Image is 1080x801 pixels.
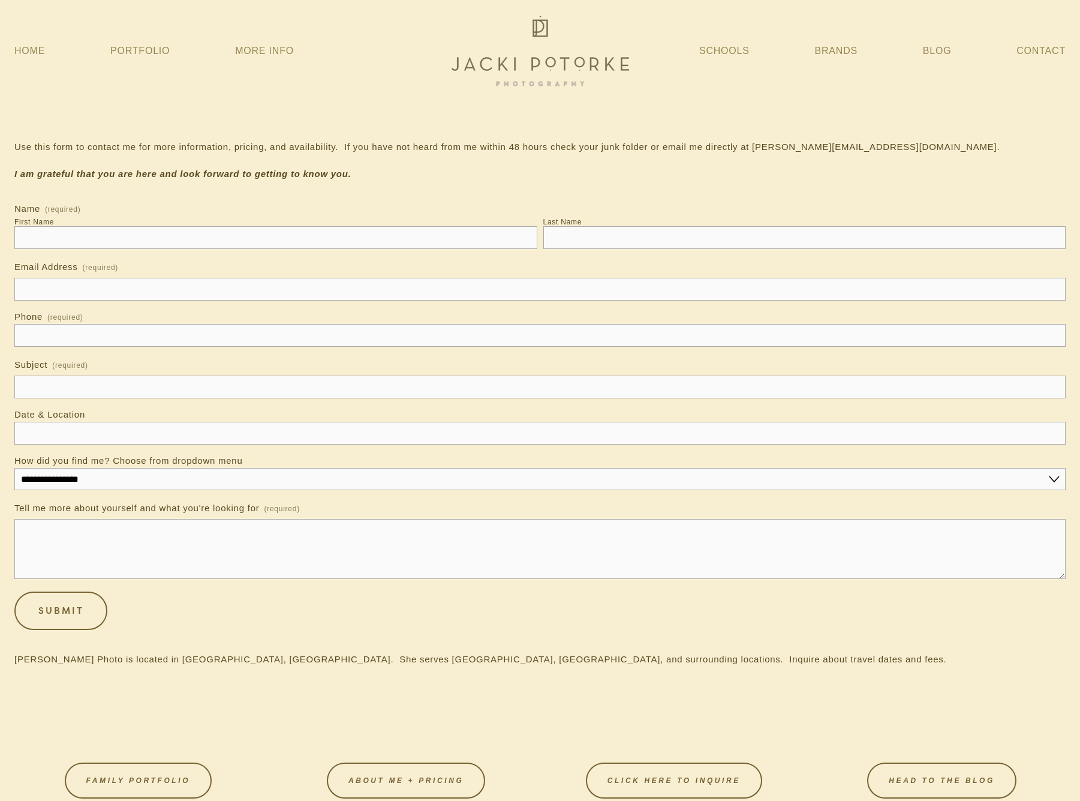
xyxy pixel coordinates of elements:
a: FAMILY PORTFOLIO [65,763,212,799]
span: Name [14,203,40,214]
span: (required) [47,314,83,321]
p: Use this form to contact me for more information, pricing, and availability. If you have not hear... [14,138,1066,156]
a: Schools [699,40,750,62]
a: More Info [235,40,294,62]
span: (required) [83,260,119,275]
em: I am grateful that you are here and look forward to getting to know you. [14,169,351,179]
p: [PERSON_NAME] Photo is located in [GEOGRAPHIC_DATA], [GEOGRAPHIC_DATA]. She serves [GEOGRAPHIC_DA... [14,650,1066,668]
span: Email Address [14,262,78,272]
a: CLICK HERE TO INQUIRE [586,763,762,799]
a: HEAD TO THE BLOG [867,763,1016,799]
select: How did you find me? Choose from dropdown menu [14,468,1066,490]
span: Date & Location [14,409,85,419]
span: Subject [14,359,47,370]
span: Submit [38,604,84,617]
a: Blog [923,40,952,62]
button: SubmitSubmit [14,592,107,630]
div: First Name [14,218,54,226]
a: Home [14,40,45,62]
a: Contact [1016,40,1066,62]
span: How did you find me? Choose from dropdown menu [14,455,243,466]
div: Last Name [543,218,582,226]
a: Brands [815,40,858,62]
a: Portfolio [110,46,170,56]
img: Jacki Potorke Sacramento Family Photographer [444,13,636,89]
span: (required) [45,206,81,213]
span: Tell me more about yourself and what you're looking for [14,503,259,513]
span: Phone [14,311,43,322]
span: (required) [264,501,300,517]
a: About Me + Pricing [327,763,485,799]
span: (required) [52,358,88,373]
